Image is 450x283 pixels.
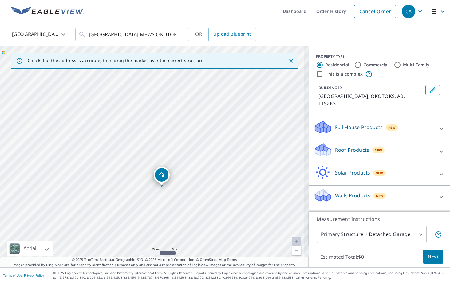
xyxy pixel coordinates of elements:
[195,28,256,41] div: OR
[354,5,396,18] a: Cancel Order
[318,85,342,90] p: BUILDING ID
[316,54,443,59] div: PROPERTY TYPE
[388,125,396,130] span: New
[363,62,389,68] label: Commercial
[403,62,430,68] label: Multi-Family
[335,124,383,131] p: Full House Products
[317,215,442,223] p: Measurement Instructions
[292,246,301,255] a: Current Level 20, Zoom Out
[292,237,301,246] a: Current Level 20, Zoom In Disabled
[402,5,415,18] div: CA
[200,257,226,262] a: OpenStreetMap
[72,257,237,262] span: © 2025 TomTom, Earthstar Geographics SIO, © 2025 Microsoft Corporation, ©
[376,193,384,198] span: New
[335,146,369,154] p: Roof Products
[213,30,251,38] span: Upload Blueprint
[28,58,205,63] p: Check that the address is accurate, then drag the marker over the correct structure.
[423,250,443,264] button: Next
[314,188,445,206] div: Walls ProductsNew
[425,85,440,95] button: Edit building 1
[435,231,442,238] span: Your report will include the primary structure and a detached garage if one exists.
[428,253,438,261] span: Next
[325,62,349,68] label: Residential
[375,148,382,153] span: New
[317,226,427,243] div: Primary Structure + Detached Garage
[24,273,44,277] a: Privacy Policy
[208,28,256,41] a: Upload Blueprint
[89,26,176,43] input: Search by address or latitude-longitude
[227,257,237,262] a: Terms
[53,271,447,280] p: © 2025 Eagle View Technologies, Inc. and Pictometry International Corp. All Rights Reserved. Repo...
[315,250,369,264] p: Estimated Total: $0
[314,120,445,137] div: Full House ProductsNew
[22,241,38,256] div: Aerial
[3,273,44,277] p: |
[318,92,423,107] p: [GEOGRAPHIC_DATA], OKOTOKS, AB, T1S2K3
[376,171,383,175] span: New
[11,7,84,16] img: EV Logo
[326,71,363,77] label: This is a complex
[8,26,69,43] div: [GEOGRAPHIC_DATA]
[3,273,22,277] a: Terms of Use
[314,143,445,160] div: Roof ProductsNew
[287,57,295,65] button: Close
[314,165,445,183] div: Solar ProductsNew
[335,192,370,199] p: Walls Products
[335,169,370,176] p: Solar Products
[7,241,53,256] div: Aerial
